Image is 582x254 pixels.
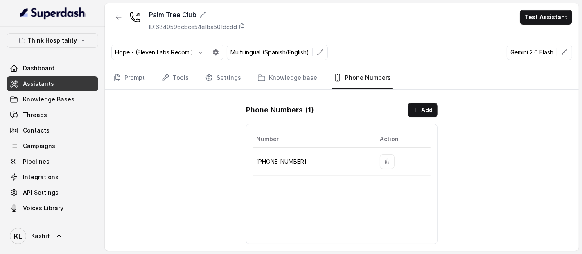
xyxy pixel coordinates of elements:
[7,108,98,122] a: Threads
[28,36,77,45] p: Think Hospitality
[253,131,373,148] th: Number
[373,131,431,148] th: Action
[7,92,98,107] a: Knowledge Bases
[7,201,98,216] a: Voices Library
[115,48,193,56] p: Hope - (Eleven Labs Recom.)
[230,48,309,56] p: Multilingual (Spanish/English)
[160,67,190,89] a: Tools
[23,80,54,88] span: Assistants
[7,154,98,169] a: Pipelines
[7,170,98,184] a: Integrations
[111,67,147,89] a: Prompt
[246,103,314,117] h1: Phone Numbers ( 1 )
[23,64,54,72] span: Dashboard
[23,157,50,166] span: Pipelines
[149,23,237,31] p: ID: 6840596cbce54e1ba501dcdd
[23,189,59,197] span: API Settings
[14,232,22,241] text: KL
[7,76,98,91] a: Assistants
[203,67,243,89] a: Settings
[31,232,50,240] span: Kashif
[7,123,98,138] a: Contacts
[510,48,553,56] p: Gemini 2.0 Flash
[23,111,47,119] span: Threads
[7,185,98,200] a: API Settings
[256,67,319,89] a: Knowledge base
[7,61,98,76] a: Dashboard
[23,142,55,150] span: Campaigns
[111,67,572,89] nav: Tabs
[23,95,74,103] span: Knowledge Bases
[20,7,86,20] img: light.svg
[149,10,245,20] div: Palm Tree Club
[408,103,438,117] button: Add
[23,173,59,181] span: Integrations
[7,225,98,247] a: Kashif
[7,33,98,48] button: Think Hospitality
[23,204,63,212] span: Voices Library
[256,157,367,166] p: [PHONE_NUMBER]
[7,139,98,153] a: Campaigns
[23,126,50,135] span: Contacts
[520,10,572,25] button: Test Assistant
[332,67,393,89] a: Phone Numbers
